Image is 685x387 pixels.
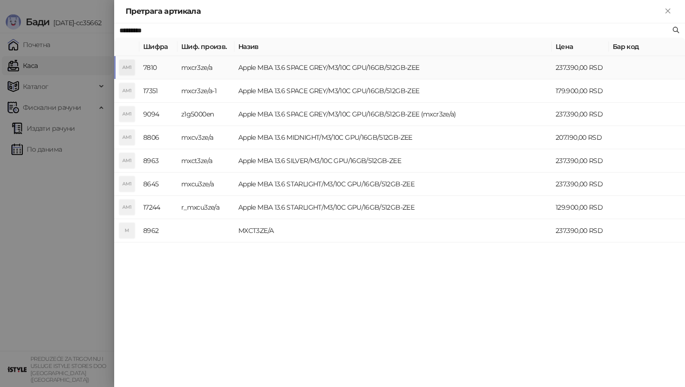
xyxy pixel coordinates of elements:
td: Apple MBA 13.6 SPACE GREY/M3/10C GPU/16GB/512GB-ZEE [235,56,552,79]
th: Бар код [609,38,685,56]
div: AM1 [119,200,135,215]
td: 237.390,00 RSD [552,173,609,196]
td: r_mxcu3ze/a [177,196,235,219]
td: Apple MBA 13.6 STARLIGHT/M3/10C GPU/16GB/512GB-ZEE [235,173,552,196]
td: Apple MBA 13.6 SILVER/M3/10C GPU/16GB/512GB-ZEE [235,149,552,173]
div: AM1 [119,83,135,98]
td: 237.390,00 RSD [552,103,609,126]
td: mxct3ze/a [177,149,235,173]
td: 8645 [139,173,177,196]
td: Apple MBA 13.6 SPACE GREY/M3/10C GPU/16GB/512GB-ZEE (mxcr3ze/a) [235,103,552,126]
td: mxcr3ze/a-1 [177,79,235,103]
td: 7810 [139,56,177,79]
td: Apple MBA 13.6 STARLIGHT/M3/10C GPU/16GB/512GB-ZEE [235,196,552,219]
div: AM1 [119,130,135,145]
div: AM1 [119,176,135,192]
div: AM1 [119,153,135,168]
td: mxcu3ze/a [177,173,235,196]
td: 9094 [139,103,177,126]
div: Претрага артикала [126,6,662,17]
div: AM1 [119,106,135,122]
td: 237.390,00 RSD [552,219,609,242]
div: M [119,223,135,238]
td: Apple MBA 13.6 SPACE GREY/M3/10C GPU/16GB/512GB-ZEE [235,79,552,103]
th: Шифра [139,38,177,56]
td: MXCT3ZE/A [235,219,552,242]
td: Apple MBA 13.6 MIDNIGHT/M3/10C GPU/16GB/512GB-ZEE [235,126,552,149]
th: Цена [552,38,609,56]
td: mxcv3ze/a [177,126,235,149]
td: 17351 [139,79,177,103]
td: 8962 [139,219,177,242]
th: Назив [235,38,552,56]
div: AM1 [119,60,135,75]
td: mxcr3ze/a [177,56,235,79]
td: 8806 [139,126,177,149]
td: 129.900,00 RSD [552,196,609,219]
td: 17244 [139,196,177,219]
td: z1g5000en [177,103,235,126]
td: 179.900,00 RSD [552,79,609,103]
td: 237.390,00 RSD [552,149,609,173]
th: Шиф. произв. [177,38,235,56]
td: 207.190,00 RSD [552,126,609,149]
button: Close [662,6,674,17]
td: 8963 [139,149,177,173]
td: 237.390,00 RSD [552,56,609,79]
